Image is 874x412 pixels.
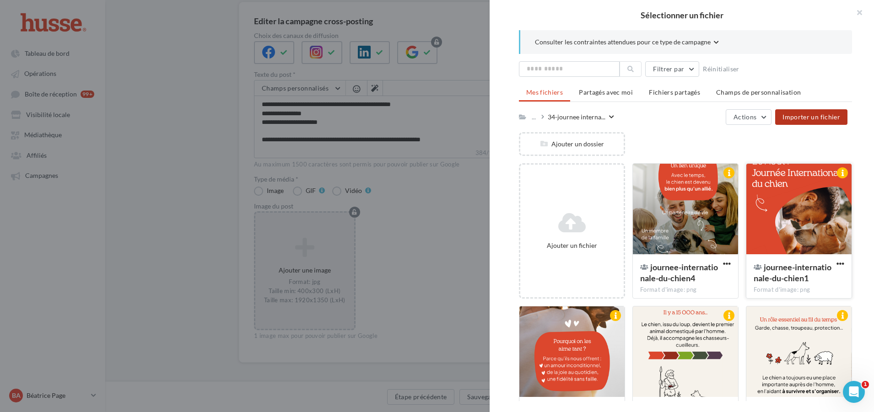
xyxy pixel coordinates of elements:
button: Filtrer par [645,61,699,77]
div: Ajouter un fichier [524,241,620,250]
div: Format d'image: png [754,286,844,294]
span: Mes fichiers [526,88,563,96]
span: 1 [862,381,869,388]
div: ... [530,111,538,123]
button: Consulter les contraintes attendues pour ce type de campagne [535,37,719,48]
button: Réinitialiser [699,64,743,75]
button: Actions [726,109,771,125]
span: Consulter les contraintes attendues pour ce type de campagne [535,37,711,46]
span: journee-internationale-du-chien4 [640,262,718,283]
iframe: Intercom live chat [843,381,865,403]
button: Importer un fichier [775,109,847,125]
div: Ajouter un dossier [520,139,624,148]
span: Fichiers partagés [649,88,700,96]
span: journee-internationale-du-chien1 [754,262,831,283]
span: Partagés avec moi [579,88,633,96]
span: Champs de personnalisation [716,88,801,96]
span: Importer un fichier [782,113,840,121]
span: Actions [734,113,756,121]
h2: Sélectionner un fichier [504,11,859,19]
div: Format d'image: png [640,286,731,294]
span: 34-journee interna... [548,112,605,121]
